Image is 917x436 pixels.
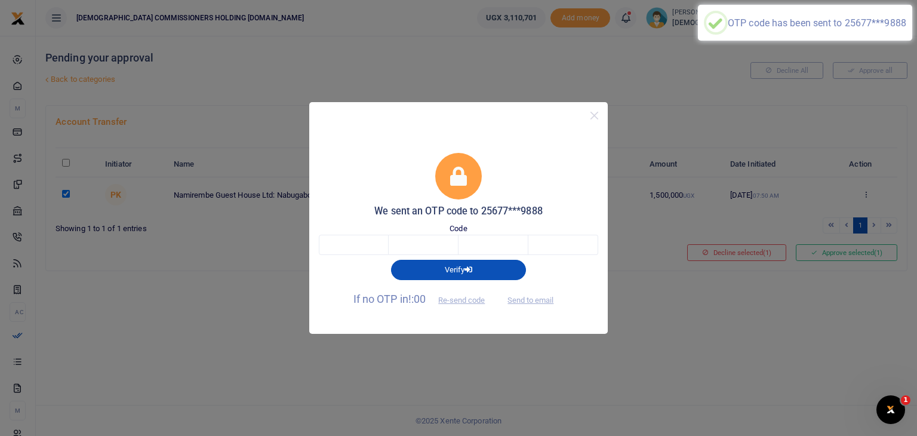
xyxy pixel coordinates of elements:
label: Code [450,223,467,235]
h5: We sent an OTP code to 25677***9888 [319,205,598,217]
button: Verify [391,260,526,280]
span: !:00 [408,293,426,305]
button: Close [586,107,603,124]
iframe: Intercom live chat [876,395,905,424]
div: OTP code has been sent to 25677***9888 [728,17,906,29]
span: 1 [901,395,910,405]
span: If no OTP in [353,293,496,305]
